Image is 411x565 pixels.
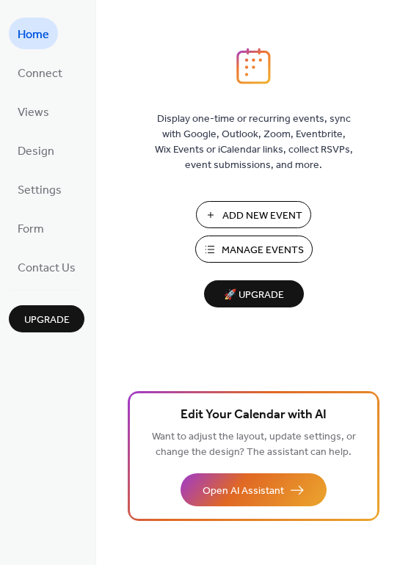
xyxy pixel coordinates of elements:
[9,18,58,49] a: Home
[155,112,353,173] span: Display one-time or recurring events, sync with Google, Outlook, Zoom, Eventbrite, Wix Events or ...
[181,473,327,506] button: Open AI Assistant
[9,134,63,166] a: Design
[18,23,49,46] span: Home
[152,427,356,462] span: Want to adjust the layout, update settings, or change the design? The assistant can help.
[9,251,84,282] a: Contact Us
[204,280,304,307] button: 🚀 Upgrade
[222,208,302,224] span: Add New Event
[203,484,284,499] span: Open AI Assistant
[181,405,327,426] span: Edit Your Calendar with AI
[196,201,311,228] button: Add New Event
[222,243,304,258] span: Manage Events
[236,48,270,84] img: logo_icon.svg
[18,101,49,124] span: Views
[9,212,53,244] a: Form
[9,95,58,127] a: Views
[18,257,76,280] span: Contact Us
[18,179,62,202] span: Settings
[9,56,71,88] a: Connect
[24,313,70,328] span: Upgrade
[18,218,44,241] span: Form
[9,173,70,205] a: Settings
[9,305,84,332] button: Upgrade
[18,62,62,85] span: Connect
[195,236,313,263] button: Manage Events
[213,285,295,305] span: 🚀 Upgrade
[18,140,54,163] span: Design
